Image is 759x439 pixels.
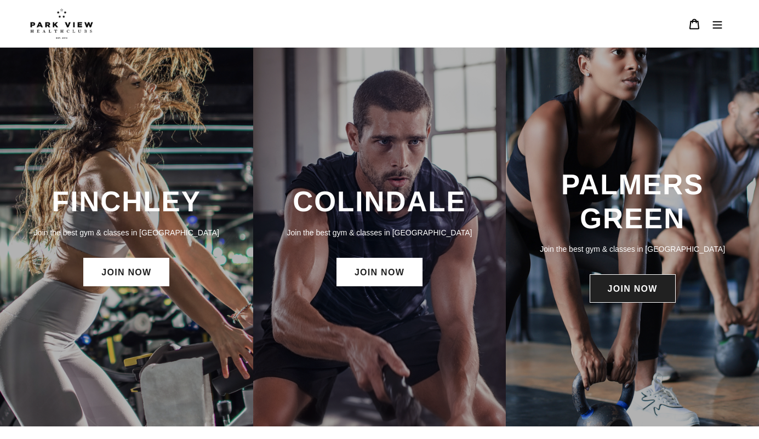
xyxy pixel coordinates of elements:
a: JOIN NOW: Colindale Membership [336,258,423,286]
p: Join the best gym & classes in [GEOGRAPHIC_DATA] [517,243,748,255]
h3: COLINDALE [264,185,495,218]
p: Join the best gym & classes in [GEOGRAPHIC_DATA] [264,227,495,239]
a: JOIN NOW: Palmers Green Membership [590,274,676,303]
a: JOIN NOW: Finchley Membership [83,258,169,286]
h3: PALMERS GREEN [517,168,748,235]
button: Menu [706,12,729,36]
p: Join the best gym & classes in [GEOGRAPHIC_DATA] [11,227,242,239]
img: Park view health clubs is a gym near you. [30,8,93,39]
h3: FINCHLEY [11,185,242,218]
